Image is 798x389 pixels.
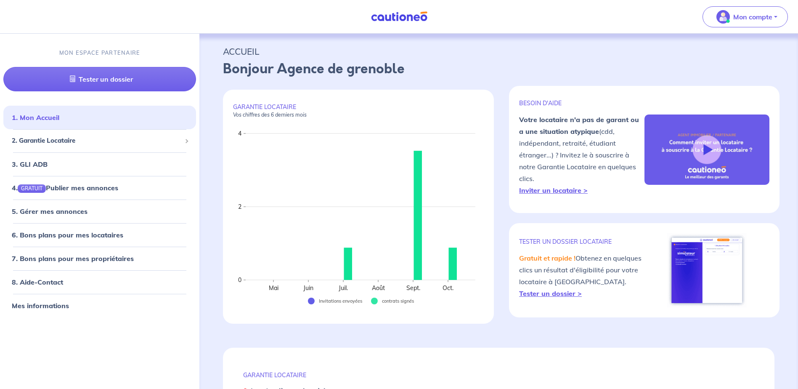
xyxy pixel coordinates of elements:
[233,103,484,118] p: GARANTIE LOCATAIRE
[519,254,575,262] em: Gratuit et rapide !
[3,226,196,243] div: 6. Bons plans pour mes locataires
[12,231,123,239] a: 6. Bons plans pour mes locataires
[3,274,196,290] div: 8. Aide-Contact
[3,179,196,196] div: 4.GRATUITPublier mes annonces
[12,207,87,216] a: 5. Gérer mes annonces
[12,136,181,146] span: 2. Garantie Locataire
[519,99,644,107] p: BESOIN D'AIDE
[733,12,772,22] p: Mon compte
[269,284,278,292] text: Mai
[519,115,639,136] strong: Votre locataire n'a pas de garant ou a une situation atypique
[59,49,141,57] p: MON ESPACE PARTENAIRE
[12,114,59,122] a: 1. Mon Accueil
[3,156,196,173] div: 3. GLI ADB
[3,133,196,149] div: 2. Garantie Locataire
[238,203,241,210] text: 2
[716,10,730,24] img: illu_account_valid_menu.svg
[703,6,788,27] button: illu_account_valid_menu.svgMon compte
[223,59,774,79] p: Bonjour Agence de grenoble
[238,276,241,284] text: 0
[372,284,385,292] text: Août
[519,238,644,245] p: TESTER un dossier locataire
[12,278,63,286] a: 8. Aide-Contact
[519,252,644,299] p: Obtenez en quelques clics un résultat d'éligibilité pour votre locataire à [GEOGRAPHIC_DATA].
[368,11,431,22] img: Cautioneo
[243,371,754,379] p: GARANTIE LOCATAIRE
[519,289,582,298] a: Tester un dossier >
[338,284,348,292] text: Juil.
[12,160,48,168] a: 3. GLI ADB
[238,130,241,137] text: 4
[519,114,644,196] p: (cdd, indépendant, retraité, étudiant étranger...) ? Invitez le à souscrire à notre Garantie Loca...
[12,301,69,310] a: Mes informations
[3,109,196,126] div: 1. Mon Accueil
[443,284,453,292] text: Oct.
[3,297,196,314] div: Mes informations
[233,112,307,118] em: Vos chiffres des 6 derniers mois
[223,44,774,59] p: ACCUEIL
[3,250,196,267] div: 7. Bons plans pour mes propriétaires
[406,284,420,292] text: Sept.
[667,233,747,307] img: simulateur.png
[12,254,134,263] a: 7. Bons plans pour mes propriétaires
[12,184,118,192] a: 4.GRATUITPublier mes annonces
[3,67,196,92] a: Tester un dossier
[3,203,196,220] div: 5. Gérer mes annonces
[519,186,588,194] a: Inviter un locataire >
[644,115,769,185] img: video-gli-new-none.jpg
[303,284,313,292] text: Juin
